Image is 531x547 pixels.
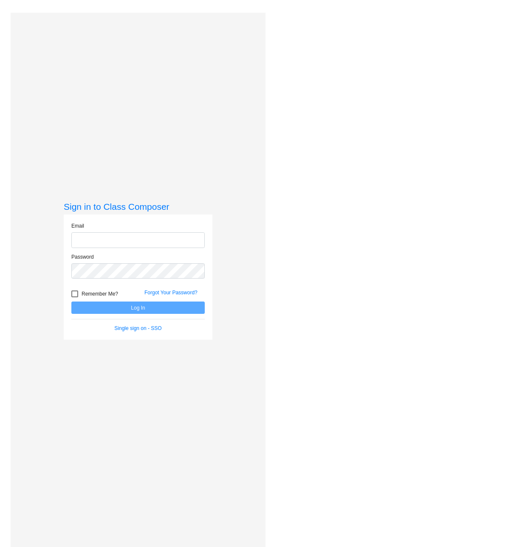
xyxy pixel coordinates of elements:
a: Single sign on - SSO [114,325,161,331]
h3: Sign in to Class Composer [64,201,212,212]
label: Email [71,222,84,230]
span: Remember Me? [82,289,118,299]
button: Log In [71,302,205,314]
label: Password [71,253,94,261]
a: Forgot Your Password? [144,290,198,296]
